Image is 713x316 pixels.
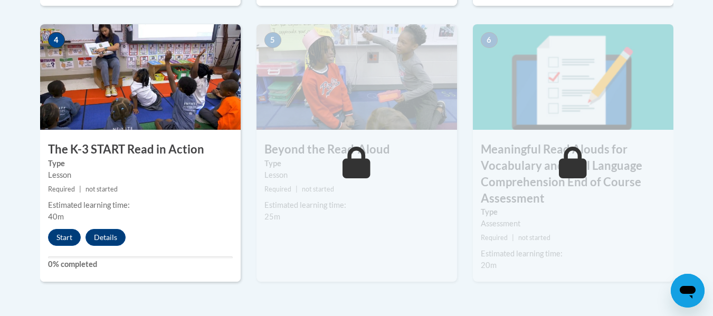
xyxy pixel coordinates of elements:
span: not started [302,185,334,193]
span: 40m [48,212,64,221]
span: Required [48,185,75,193]
span: 4 [48,32,65,48]
img: Course Image [40,24,241,130]
img: Course Image [256,24,457,130]
span: | [296,185,298,193]
div: Lesson [48,169,233,181]
iframe: Button to launch messaging window [671,274,705,308]
button: Start [48,229,81,246]
span: Required [481,234,508,242]
span: not started [85,185,118,193]
label: 0% completed [48,258,233,270]
span: 5 [264,32,281,48]
span: 20m [481,261,497,270]
h3: Beyond the Read-Aloud [256,141,457,158]
span: Required [264,185,291,193]
label: Type [264,158,449,169]
div: Estimated learning time: [48,199,233,211]
div: Lesson [264,169,449,181]
span: 6 [481,32,498,48]
div: Estimated learning time: [481,248,666,260]
span: 25m [264,212,280,221]
span: | [79,185,81,193]
label: Type [481,206,666,218]
h3: The K-3 START Read in Action [40,141,241,158]
label: Type [48,158,233,169]
span: not started [518,234,550,242]
h3: Meaningful Read Alouds for Vocabulary and Oral Language Comprehension End of Course Assessment [473,141,673,206]
button: Details [85,229,126,246]
span: | [512,234,514,242]
div: Assessment [481,218,666,229]
img: Course Image [473,24,673,130]
div: Estimated learning time: [264,199,449,211]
